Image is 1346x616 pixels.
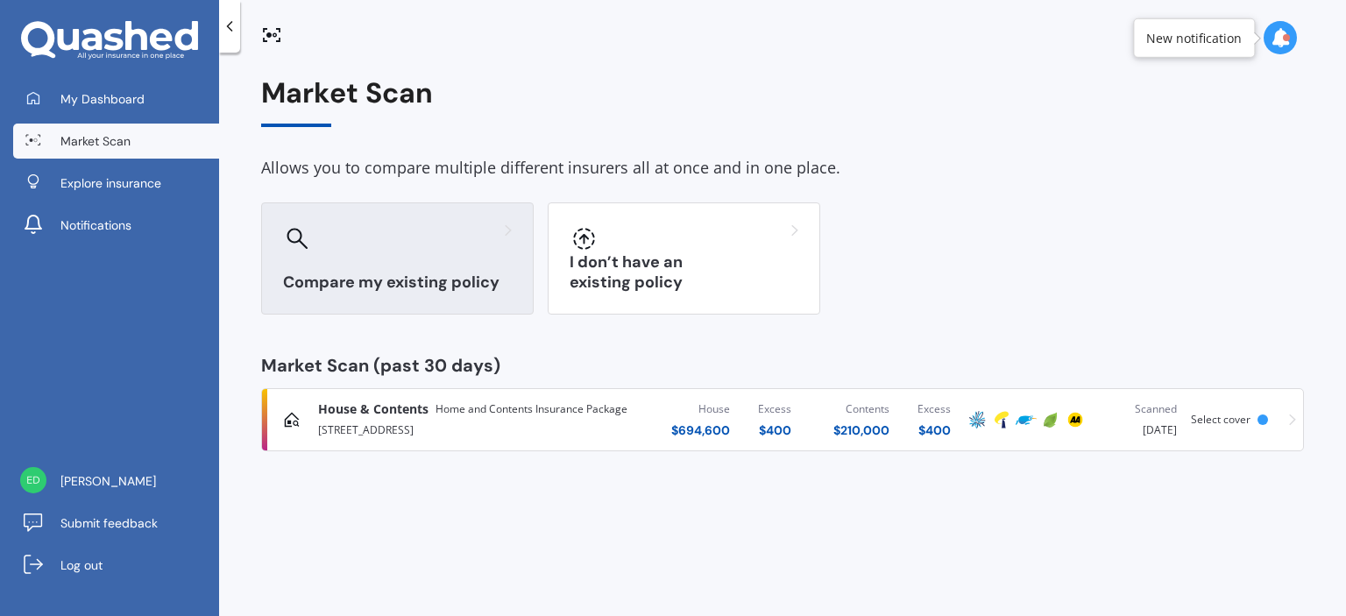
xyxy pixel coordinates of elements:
h3: Compare my existing policy [283,273,512,293]
span: My Dashboard [60,90,145,108]
div: Scanned [1102,400,1177,418]
img: Tower [991,409,1012,430]
div: Contents [833,400,889,418]
span: [PERSON_NAME] [60,472,156,490]
img: AMP [967,409,988,430]
div: $ 210,000 [833,421,889,439]
img: AA [1065,409,1086,430]
img: Initio [1040,409,1061,430]
div: $ 694,600 [671,421,730,439]
img: cd48322cc77559f6fdb5dbb82d417467 [20,467,46,493]
a: Notifications [13,208,219,243]
h3: I don’t have an existing policy [570,252,798,293]
a: My Dashboard [13,81,219,117]
span: Explore insurance [60,174,161,192]
a: Submit feedback [13,506,219,541]
div: New notification [1146,29,1242,46]
span: Log out [60,556,103,574]
a: Log out [13,548,219,583]
span: Submit feedback [60,514,158,532]
div: [DATE] [1102,400,1177,439]
div: $ 400 [917,421,951,439]
div: Market Scan (past 30 days) [261,357,1304,374]
a: Market Scan [13,124,219,159]
div: Excess [758,400,791,418]
div: Market Scan [261,77,1304,127]
img: Trade Me Insurance [1016,409,1037,430]
div: [STREET_ADDRESS] [318,418,627,439]
a: House & ContentsHome and Contents Insurance Package[STREET_ADDRESS]House$694,600Excess$400Content... [261,388,1304,451]
span: Notifications [60,216,131,234]
div: $ 400 [758,421,791,439]
div: House [671,400,730,418]
span: House & Contents [318,400,429,418]
div: Allows you to compare multiple different insurers all at once and in one place. [261,155,1304,181]
span: Select cover [1191,412,1250,427]
a: Explore insurance [13,166,219,201]
a: [PERSON_NAME] [13,464,219,499]
span: Home and Contents Insurance Package [436,400,627,418]
div: Excess [917,400,951,418]
span: Market Scan [60,132,131,150]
